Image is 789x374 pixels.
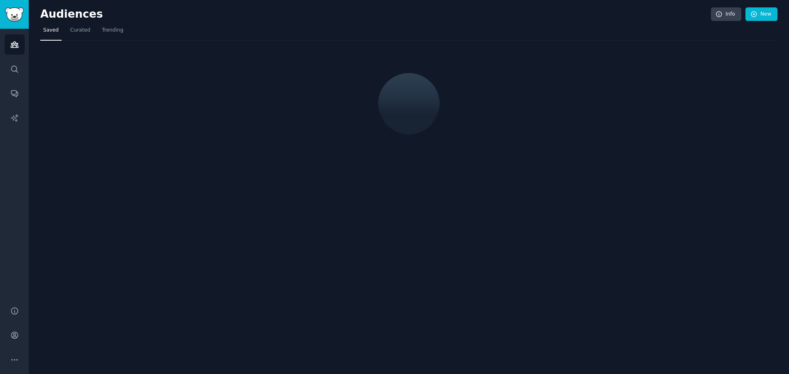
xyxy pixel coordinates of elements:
[43,27,59,34] span: Saved
[70,27,90,34] span: Curated
[5,7,24,22] img: GummySearch logo
[102,27,123,34] span: Trending
[99,24,126,41] a: Trending
[67,24,93,41] a: Curated
[711,7,741,21] a: Info
[745,7,777,21] a: New
[40,8,711,21] h2: Audiences
[40,24,62,41] a: Saved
